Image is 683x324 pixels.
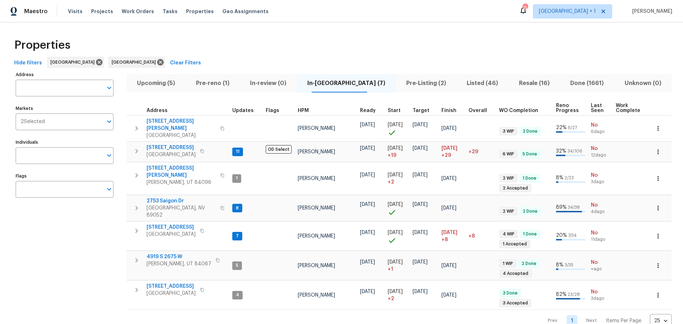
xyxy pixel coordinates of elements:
span: + 2 [388,295,394,302]
span: Properties [186,8,214,15]
span: [DATE] [360,289,375,294]
span: [GEOGRAPHIC_DATA] [147,132,216,139]
span: [DATE] [441,126,456,131]
span: 11 [233,149,242,155]
div: 15 [523,4,528,11]
span: Listed (46) [461,78,504,88]
span: [DATE] [388,146,403,151]
span: Address [147,108,168,113]
div: Actual renovation start date [388,108,407,113]
span: 4 WIP [500,231,517,237]
span: 2 WIP [500,175,517,181]
span: HPM [298,108,309,113]
span: 20 % [556,233,567,238]
span: 1 Accepted [500,241,530,247]
span: 2 WIP [500,208,517,214]
span: [DATE] [441,293,456,298]
span: [STREET_ADDRESS] [147,283,196,290]
button: Clear Filters [167,57,204,70]
span: 2 Done [520,208,540,214]
td: 29 day(s) past target finish date [466,142,496,162]
span: [STREET_ADDRESS] [147,144,196,151]
span: Work Complete [616,103,640,113]
span: [GEOGRAPHIC_DATA], NV 89052 [147,205,216,219]
span: Work Orders [122,8,154,15]
div: Target renovation project end date [413,108,436,113]
span: WO Completion [499,108,538,113]
span: 3 / 35 [565,263,573,267]
span: Hide filters [14,59,42,68]
span: [GEOGRAPHIC_DATA] [147,151,196,158]
label: Markets [16,106,113,111]
span: [DATE] [413,260,428,265]
div: Earliest renovation start date (first business day after COE or Checkout) [360,108,382,113]
span: 4 Accepted [500,271,531,277]
span: +29 [441,152,451,159]
span: 4 [233,292,242,298]
span: [PERSON_NAME] [298,234,335,239]
span: [GEOGRAPHIC_DATA] [147,231,196,238]
span: 34 / 106 [567,149,582,153]
span: [DATE] [388,202,403,207]
span: 8 % [556,175,563,180]
span: In-review (0) [244,78,293,88]
button: Open [104,150,114,160]
span: [PERSON_NAME], UT 84096 [147,179,216,186]
span: Overall [468,108,487,113]
span: [PERSON_NAME] [298,293,335,298]
td: Project started 19 days late [385,142,410,162]
span: 2 Accepted [500,185,531,191]
span: + 19 [388,152,396,159]
span: 34 / 38 [568,205,580,209]
div: Projected renovation finish date [441,108,463,113]
span: 4d ago [591,209,610,215]
td: Project started 2 days late [385,162,410,195]
span: 2 / 23 [565,176,574,180]
td: Scheduled to finish 8 day(s) late [439,222,466,251]
td: Project started 1 days late [385,251,410,280]
span: [DATE] [388,230,403,235]
span: 23 / 28 [568,292,580,297]
span: Target [413,108,429,113]
td: Project started on time [385,195,410,221]
span: 2 Done [519,261,539,267]
span: Start [388,108,401,113]
td: Project started on time [385,115,410,141]
span: 3d ago [591,179,610,185]
span: Last Seen [591,103,604,113]
span: [GEOGRAPHIC_DATA] [112,59,159,66]
span: No [591,202,610,209]
span: 89 % [556,205,567,210]
span: Ready [360,108,376,113]
span: Upcoming (5) [131,78,181,88]
span: 1 Done [520,231,540,237]
label: Flags [16,174,113,178]
button: Open [104,117,114,127]
span: 12d ago [591,152,610,158]
td: Scheduled to finish 29 day(s) late [439,142,466,162]
label: Address [16,73,113,77]
span: [GEOGRAPHIC_DATA] + 1 [539,8,596,15]
span: 22 % [556,125,567,130]
span: 1 Done [520,175,539,181]
span: 82 % [556,292,567,297]
span: 11d ago [591,237,610,243]
span: 4919 S 2675 W [147,253,211,260]
span: [GEOGRAPHIC_DATA] [147,290,196,297]
span: [DATE] [413,122,428,127]
span: + 1 [388,266,393,273]
div: Days past target finish date [468,108,493,113]
span: [GEOGRAPHIC_DATA] [51,59,97,66]
span: 1 [233,175,240,181]
span: 3 Accepted [500,300,531,306]
span: No [591,288,610,296]
span: Resale (16) [513,78,556,88]
span: [DATE] [360,122,375,127]
span: 6d ago [591,129,610,135]
span: ∞ ago [591,266,610,272]
td: 8 day(s) past target finish date [466,222,496,251]
span: [PERSON_NAME] [298,126,335,131]
div: [GEOGRAPHIC_DATA] [47,57,104,68]
span: 8 % [556,262,563,267]
span: 3 WIP [500,128,517,134]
